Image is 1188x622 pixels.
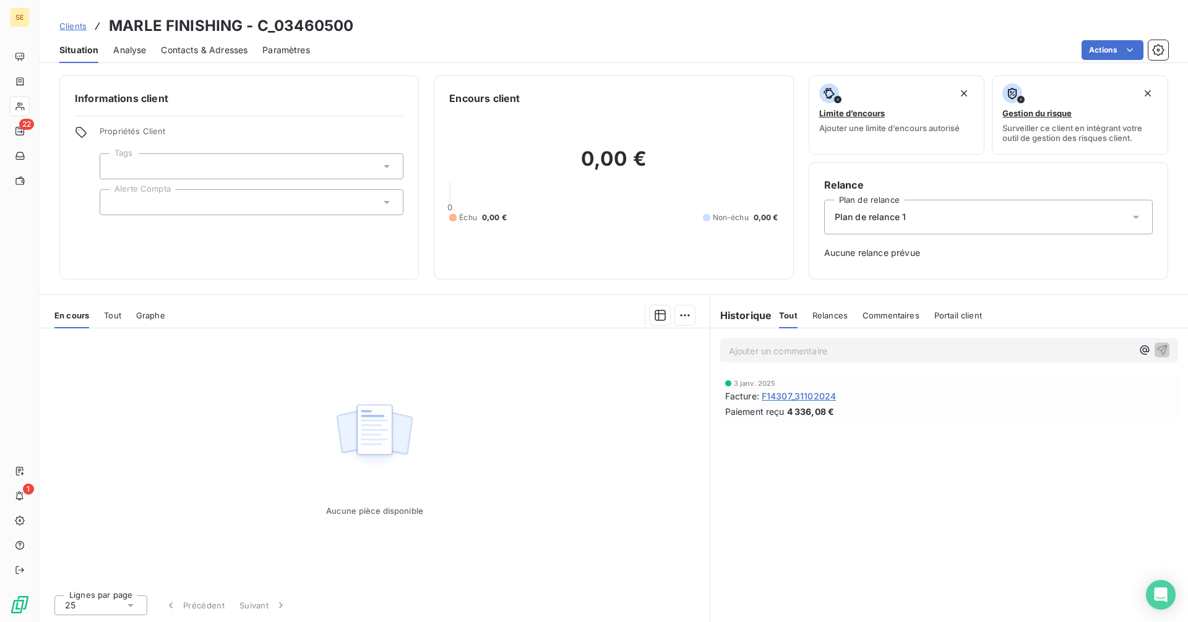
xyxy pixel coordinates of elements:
[54,310,89,320] span: En cours
[787,405,835,418] span: 4 336,08 €
[934,310,982,320] span: Portail client
[824,247,1153,259] span: Aucune relance prévue
[863,310,919,320] span: Commentaires
[100,126,403,143] span: Propriétés Client
[1002,123,1158,143] span: Surveiller ce client en intégrant votre outil de gestion des risques client.
[449,91,520,106] h6: Encours client
[992,75,1168,155] button: Gestion du risqueSurveiller ce client en intégrant votre outil de gestion des risques client.
[1146,580,1176,610] div: Open Intercom Messenger
[459,212,477,223] span: Échu
[710,308,772,323] h6: Historique
[326,506,423,516] span: Aucune pièce disponible
[136,310,165,320] span: Graphe
[59,21,87,31] span: Clients
[1002,108,1072,118] span: Gestion du risque
[75,91,403,106] h6: Informations client
[819,108,885,118] span: Limite d’encours
[812,310,848,320] span: Relances
[447,202,452,212] span: 0
[482,212,507,223] span: 0,00 €
[232,592,295,618] button: Suivant
[754,212,778,223] span: 0,00 €
[19,119,34,130] span: 22
[835,211,906,223] span: Plan de relance 1
[762,390,836,403] span: F14307_31102024
[59,20,87,32] a: Clients
[110,197,120,208] input: Ajouter une valeur
[819,123,960,133] span: Ajouter une limite d’encours autorisé
[113,44,146,56] span: Analyse
[110,161,120,172] input: Ajouter une valeur
[779,310,798,320] span: Tout
[23,484,34,495] span: 1
[725,405,785,418] span: Paiement reçu
[1082,40,1143,60] button: Actions
[335,398,414,474] img: Empty state
[809,75,985,155] button: Limite d’encoursAjouter une limite d’encours autorisé
[734,380,776,387] span: 3 janv. 2025
[449,147,778,184] h2: 0,00 €
[713,212,749,223] span: Non-échu
[10,7,30,27] div: SE
[109,15,353,37] h3: MARLE FINISHING - C_03460500
[65,599,75,611] span: 25
[262,44,310,56] span: Paramètres
[824,177,1153,192] h6: Relance
[10,595,30,615] img: Logo LeanPay
[157,592,232,618] button: Précédent
[725,390,759,403] span: Facture :
[104,310,121,320] span: Tout
[161,44,247,56] span: Contacts & Adresses
[59,44,98,56] span: Situation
